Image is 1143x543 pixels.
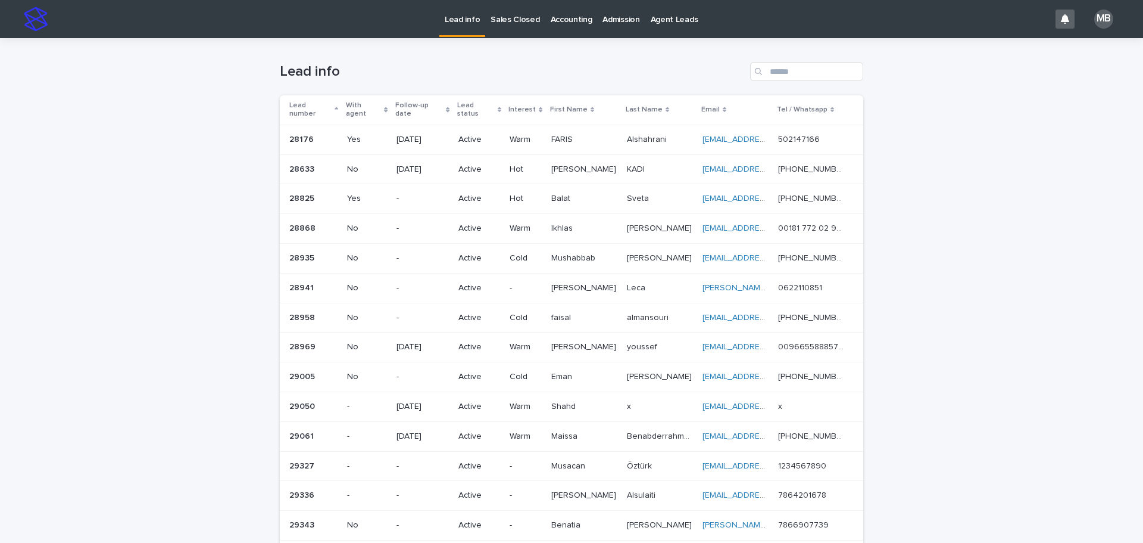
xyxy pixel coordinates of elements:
p: 28868 [289,221,318,234]
p: Warm [510,432,541,442]
a: [EMAIL_ADDRESS][DOMAIN_NAME] [702,343,837,351]
p: [DATE] [396,402,449,412]
p: almansouri [627,311,671,323]
p: 00181 772 02 903 [778,221,847,234]
p: 28176 [289,132,316,145]
p: Lead status [457,99,495,121]
p: Active [458,165,501,175]
p: [PHONE_NUMBER] [778,370,847,382]
a: [EMAIL_ADDRESS][DOMAIN_NAME] [702,165,837,173]
p: Yes [347,135,387,145]
p: - [347,491,387,501]
a: [EMAIL_ADDRESS][DOMAIN_NAME] [702,135,837,144]
tr: 2817628176 Yes[DATE]ActiveWarmFARISFARIS AlshahraniAlshahrani [EMAIL_ADDRESS][DOMAIN_NAME] 502147... [280,125,863,154]
p: 29061 [289,429,316,442]
p: Hot [510,165,541,175]
p: [DATE] [396,342,449,352]
p: 28958 [289,311,317,323]
p: Leca [627,281,648,293]
p: KADI [627,162,647,175]
div: MB [1094,10,1113,29]
p: Active [458,135,501,145]
p: Warm [510,402,541,412]
p: 29343 [289,518,317,530]
p: [PERSON_NAME] [551,488,619,501]
p: Cold [510,253,541,263]
p: - [396,194,449,204]
p: [PERSON_NAME] [551,340,619,352]
tr: 2886828868 No-ActiveWarmIkhlasIkhlas [PERSON_NAME][PERSON_NAME] [EMAIL_ADDRESS][PERSON_NAME][DOMA... [280,214,863,244]
p: Active [458,520,501,530]
p: [PERSON_NAME] [627,251,694,263]
p: 28825 [289,191,317,204]
p: [DATE] [396,165,449,175]
p: With agent [346,99,382,121]
p: x [627,399,633,412]
p: Active [458,194,501,204]
p: Tel / Whatsapp [777,103,827,116]
p: youssef [627,340,660,352]
tr: 2933629336 --Active-[PERSON_NAME][PERSON_NAME] AlsulaitiAlsulaiti [EMAIL_ADDRESS][DOMAIN_NAME] 78... [280,481,863,511]
p: No [347,253,387,263]
p: Active [458,313,501,323]
p: 502147166 [778,132,822,145]
p: Alshahrani [627,132,669,145]
p: - [396,372,449,382]
p: Last Name [626,103,663,116]
p: Warm [510,135,541,145]
p: - [396,253,449,263]
p: faisal [551,311,573,323]
tr: 2906129061 -[DATE]ActiveWarmMaissaMaissa BenabderrahmaneBenabderrahmane [EMAIL_ADDRESS][DOMAIN_NA... [280,421,863,451]
p: 28941 [289,281,316,293]
p: Warm [510,342,541,352]
p: 29327 [289,459,317,471]
p: Benatia [551,518,583,530]
p: No [347,313,387,323]
p: Active [458,283,501,293]
p: No [347,224,387,234]
h1: Lead info [280,63,745,80]
img: stacker-logo-s-only.png [24,7,48,31]
a: [EMAIL_ADDRESS][DOMAIN_NAME] [702,462,837,470]
p: 29050 [289,399,317,412]
p: No [347,520,387,530]
a: [EMAIL_ADDRESS][DOMAIN_NAME] [702,314,837,322]
p: - [347,461,387,471]
p: No [347,372,387,382]
p: No [347,342,387,352]
a: [EMAIL_ADDRESS][DOMAIN_NAME] [702,402,837,411]
p: Active [458,253,501,263]
tr: 2900529005 No-ActiveColdEmanEman [PERSON_NAME][PERSON_NAME] [EMAIL_ADDRESS][PERSON_NAME][DOMAIN_N... [280,362,863,392]
p: Balat [551,191,573,204]
p: FARIS [551,132,575,145]
p: Hot [510,194,541,204]
p: - [347,402,387,412]
p: Lead number [289,99,332,121]
tr: 2894128941 No-Active-[PERSON_NAME][PERSON_NAME] LecaLeca [PERSON_NAME][EMAIL_ADDRESS][DOMAIN_NAME... [280,273,863,303]
p: Cold [510,313,541,323]
tr: 2932729327 --Active-MusacanMusacan ÖztürkÖztürk [EMAIL_ADDRESS][DOMAIN_NAME] 12345678901234567890 [280,451,863,481]
p: Sveta [627,191,651,204]
p: - [510,283,541,293]
p: Active [458,342,501,352]
a: [EMAIL_ADDRESS][DOMAIN_NAME] [702,491,837,499]
p: Maissa [551,429,580,442]
p: [PERSON_NAME] [551,281,619,293]
p: - [396,283,449,293]
p: [PHONE_NUMBER] [778,251,847,263]
p: 29005 [289,370,317,382]
p: Alsulaiti [627,488,658,501]
p: Yes [347,194,387,204]
a: [EMAIL_ADDRESS][DOMAIN_NAME] [702,254,837,262]
p: - [396,461,449,471]
p: 00966558885719 [778,340,847,352]
p: Active [458,461,501,471]
p: - [396,224,449,234]
p: [DATE] [396,432,449,442]
a: [PERSON_NAME][EMAIL_ADDRESS][DOMAIN_NAME] [702,521,902,529]
p: Öztürk [627,459,654,471]
p: 28935 [289,251,317,263]
p: 29336 [289,488,317,501]
p: 28633 [289,162,317,175]
p: [PERSON_NAME] [551,162,619,175]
